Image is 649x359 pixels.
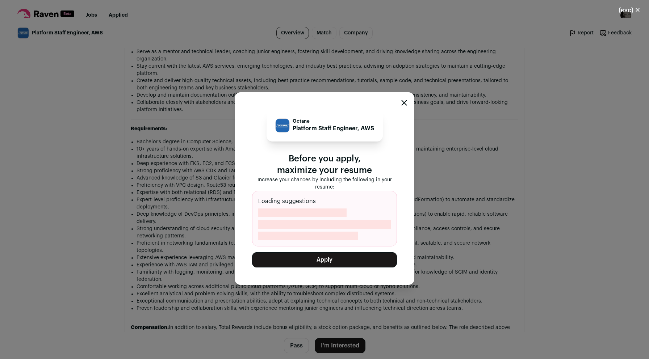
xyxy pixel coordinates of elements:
button: Close modal [401,100,407,106]
button: Close modal [610,2,649,18]
p: Octane [293,118,374,124]
img: 25129714d7c7ec704e5d313338a51f77eb1223523d0a796a02c8d9f8fc8ef1a9.jpg [276,119,289,132]
p: Platform Staff Engineer, AWS [293,124,374,133]
div: Loading suggestions [252,191,397,246]
p: Increase your chances by including the following in your resume: [252,176,397,191]
button: Apply [252,252,397,267]
p: Before you apply, maximize your resume [252,153,397,176]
